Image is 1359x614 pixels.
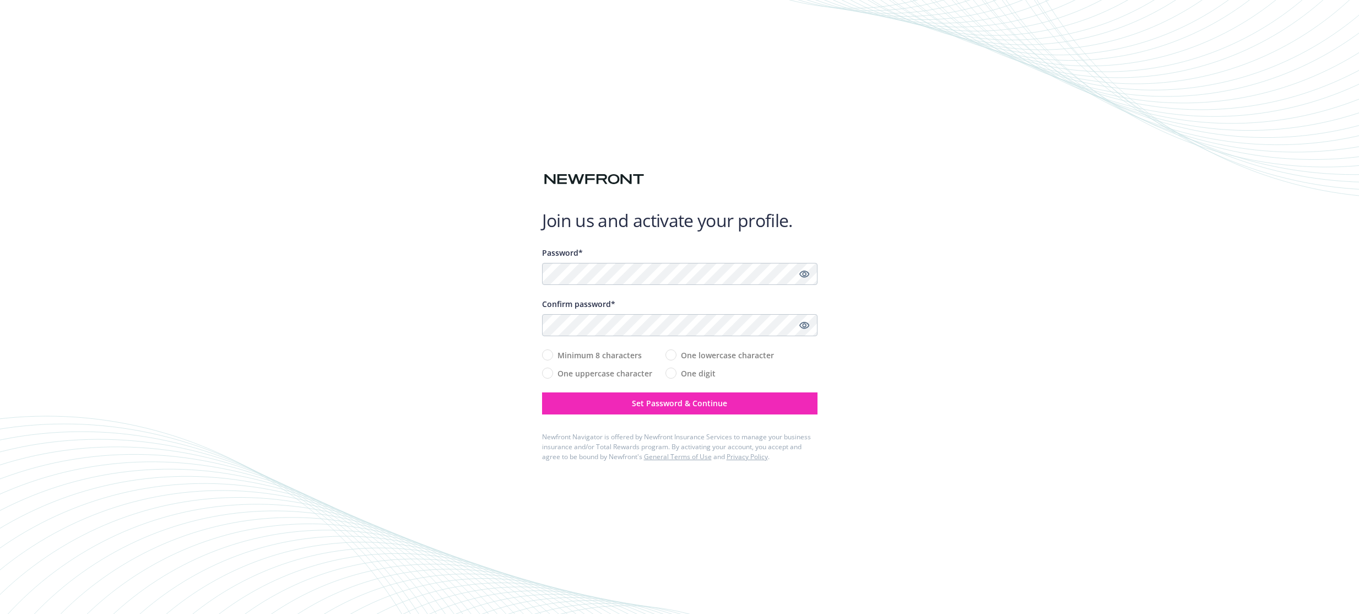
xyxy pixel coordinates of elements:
[542,247,583,258] span: Password*
[542,209,817,231] h1: Join us and activate your profile.
[557,349,642,361] span: Minimum 8 characters
[542,299,615,309] span: Confirm password*
[542,432,817,462] div: Newfront Navigator is offered by Newfront Insurance Services to manage your business insurance an...
[557,368,652,379] span: One uppercase character
[727,452,768,461] a: Privacy Policy
[542,170,646,189] img: Newfront logo
[798,319,811,332] a: Show password
[542,392,817,414] button: Set Password & Continue
[798,267,811,281] a: Show password
[681,349,774,361] span: One lowercase character
[632,398,727,408] span: Set Password & Continue
[681,368,716,379] span: One digit
[542,314,817,336] input: Confirm your unique password
[644,452,712,461] a: General Terms of Use
[542,263,817,285] input: Enter a unique password...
